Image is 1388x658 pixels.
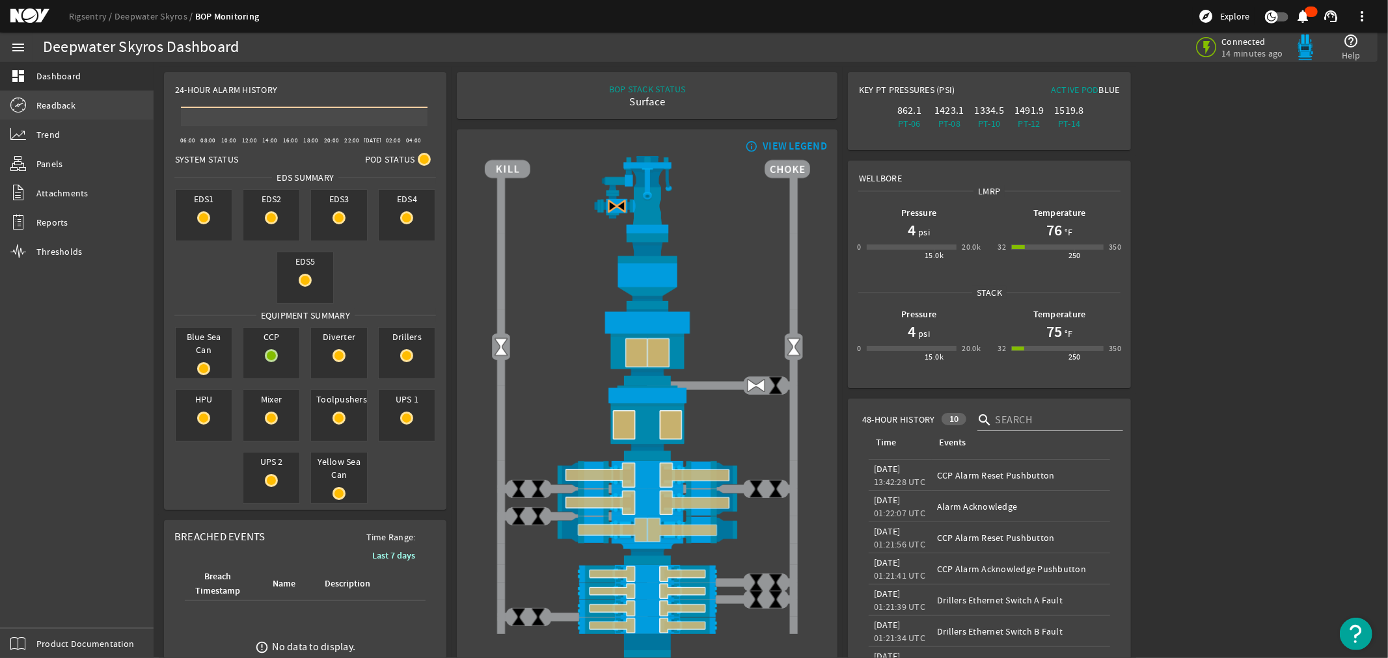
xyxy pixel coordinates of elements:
[937,625,1104,638] div: Drillers Ethernet Switch B Fault
[509,607,528,627] img: ValveClose.png
[1099,84,1120,96] span: Blue
[345,137,360,144] text: 22:00
[746,376,766,395] img: ValveOpen.png
[36,128,60,141] span: Trend
[36,70,81,83] span: Dashboard
[372,549,415,562] b: Last 7 days
[491,337,511,356] img: Valve2Open.png
[937,562,1104,575] div: CCP Alarm Acknowledge Pushbutton
[874,601,925,612] legacy-datetime-component: 01:21:39 UTC
[766,573,785,592] img: ValveClose.png
[379,190,435,208] span: EDS4
[485,617,810,635] img: PipeRamOpenBlock.png
[1198,8,1214,24] mat-icon: explore
[1046,220,1062,241] h1: 76
[932,104,966,117] div: 1423.1
[1109,342,1121,355] div: 350
[485,544,810,565] img: BopBodyShearBottom.png
[998,342,1006,355] div: 32
[485,565,810,583] img: PipeRamOpenBlock.png
[862,413,935,426] span: 48-Hour History
[243,328,299,346] span: CCP
[528,507,548,526] img: ValveClose.png
[10,40,26,55] mat-icon: menu
[874,538,925,550] legacy-datetime-component: 01:21:56 UTC
[528,479,548,499] img: ValveClose.png
[406,137,421,144] text: 04:00
[277,252,333,270] span: EDS5
[364,137,382,144] text: [DATE]
[742,141,758,151] mat-icon: info_outline
[311,453,367,484] span: Yellow Sea Can
[766,376,785,395] img: ValveClose.png
[242,137,257,144] text: 12:00
[874,494,901,506] legacy-datetime-component: [DATE]
[876,436,896,450] div: Time
[972,104,1007,117] div: 1334.5
[908,321,916,342] h1: 4
[69,10,115,22] a: Rigsentry
[303,137,318,144] text: 18:00
[311,190,367,208] span: EDS3
[607,196,627,216] img: Valve2CloseBlock.png
[528,607,548,627] img: ValveClose.png
[272,171,338,184] span: EDS SUMMARY
[901,308,936,321] b: Pressure
[175,83,277,96] span: 24-Hour Alarm History
[766,590,785,609] img: ValveClose.png
[1323,8,1339,24] mat-icon: support_agent
[1346,1,1378,32] button: more_vert
[1033,207,1086,219] b: Temperature
[201,137,216,144] text: 08:00
[175,153,238,166] span: System Status
[746,590,766,609] img: ValveClose.png
[874,507,925,519] legacy-datetime-component: 01:22:07 UTC
[1062,226,1073,239] span: °F
[36,245,83,258] span: Thresholds
[746,479,766,499] img: ValveClose.png
[272,640,355,653] div: No data to display.
[937,531,1104,544] div: CCP Alarm Reset Pushbutton
[36,99,75,112] span: Readback
[1012,104,1046,117] div: 1491.9
[937,436,1099,450] div: Events
[1193,6,1255,27] button: Explore
[972,117,1007,130] div: PT-10
[1222,47,1284,59] span: 14 minutes ago
[1012,117,1046,130] div: PT-12
[43,41,239,54] div: Deepwater Skyros Dashboard
[1051,84,1099,96] span: Active Pod
[115,10,195,22] a: Deepwater Skyros
[932,117,966,130] div: PT-08
[509,479,528,499] img: ValveClose.png
[1052,117,1086,130] div: PT-14
[874,463,901,475] legacy-datetime-component: [DATE]
[857,241,861,254] div: 0
[937,594,1104,607] div: Drillers Ethernet Switch A Fault
[972,286,1007,299] span: Stack
[874,436,921,450] div: Time
[874,619,901,631] legacy-datetime-component: [DATE]
[255,640,269,654] mat-icon: error_outline
[325,577,370,591] div: Description
[874,632,925,644] legacy-datetime-component: 01:21:34 UTC
[609,96,686,109] div: Surface
[609,83,686,96] div: BOP STACK STATUS
[1342,49,1361,62] span: Help
[365,153,415,166] span: Pod Status
[977,412,993,428] i: search
[176,390,232,408] span: HPU
[485,583,810,600] img: PipeRamOpenBlock.png
[874,476,925,488] legacy-datetime-component: 13:42:28 UTC
[362,544,426,567] button: Last 7 days
[1052,104,1086,117] div: 1519.8
[283,137,298,144] text: 16:00
[243,390,299,408] span: Mixer
[324,137,339,144] text: 20:00
[1344,33,1359,49] mat-icon: help_outline
[1033,308,1086,321] b: Temperature
[311,328,367,346] span: Diverter
[485,516,810,544] img: ShearRamCloseBlock.png
[901,207,936,219] b: Pressure
[190,570,255,598] div: Breach Timestamp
